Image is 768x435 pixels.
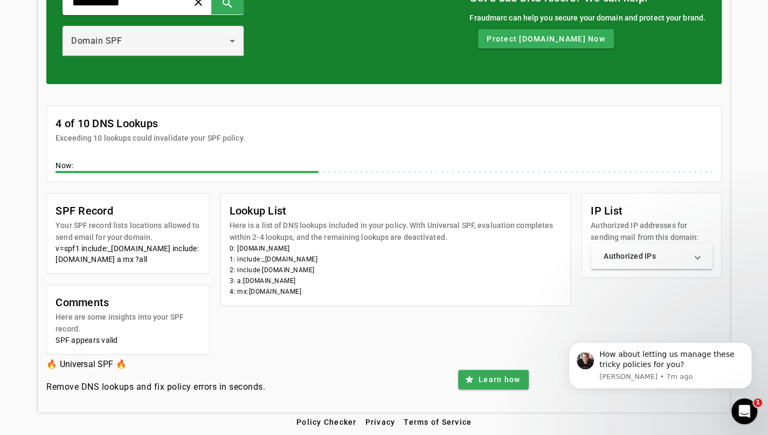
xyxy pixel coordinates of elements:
span: Privacy [365,418,395,426]
mat-card-subtitle: Here are some insights into your SPF record. [56,311,200,335]
mat-card-subtitle: Authorized IP addresses for sending mail from this domain: [591,219,712,243]
div: Now: [56,160,712,173]
span: Policy Checker [296,418,357,426]
button: Protect [DOMAIN_NAME] Now [478,29,613,49]
button: Privacy [361,412,399,432]
span: Learn how [479,374,520,385]
span: Protect [DOMAIN_NAME] Now [487,33,605,44]
mat-card-subtitle: Here is a list of DNS lookups included in your policy. With Universal SPF, evaluation completes w... [230,219,562,243]
div: SPF appears valid [56,335,200,346]
mat-card-title: Comments [56,294,200,311]
mat-card-title: IP List [591,202,712,219]
button: Policy Checker [292,412,361,432]
li: 1: include:_[DOMAIN_NAME] [230,254,562,265]
iframe: Intercom live chat [731,398,757,424]
li: 2: include:[DOMAIN_NAME] [230,265,562,275]
mat-card-title: SPF Record [56,202,200,219]
li: 4: mx:[DOMAIN_NAME] [230,286,562,297]
div: Fraudmarc can help you secure your domain and protect your brand. [469,12,705,24]
li: 0: [DOMAIN_NAME] [230,243,562,254]
span: Terms of Service [404,418,472,426]
span: 1 [753,398,762,407]
div: v=spf1 include:_[DOMAIN_NAME] include:[DOMAIN_NAME] a mx ?all [56,243,200,265]
iframe: Intercom notifications message [552,333,768,395]
mat-expansion-panel-header: Authorized IPs [591,243,712,269]
h4: Remove DNS lookups and fix policy errors in seconds. [46,381,265,393]
button: Terms of Service [399,412,476,432]
span: Domain SPF [71,36,122,46]
mat-card-subtitle: Exceeding 10 lookups could invalidate your SPF policy. [56,132,245,144]
button: Learn how [458,370,529,389]
mat-card-title: Lookup List [230,202,562,219]
mat-card-title: 4 of 10 DNS Lookups [56,115,245,132]
mat-card-subtitle: Your SPF record lists locations allowed to send email for your domain. [56,219,200,243]
h3: 🔥 Universal SPF 🔥 [46,357,265,372]
mat-panel-title: Authorized IPs [604,251,687,261]
li: 3: a:[DOMAIN_NAME] [230,275,562,286]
